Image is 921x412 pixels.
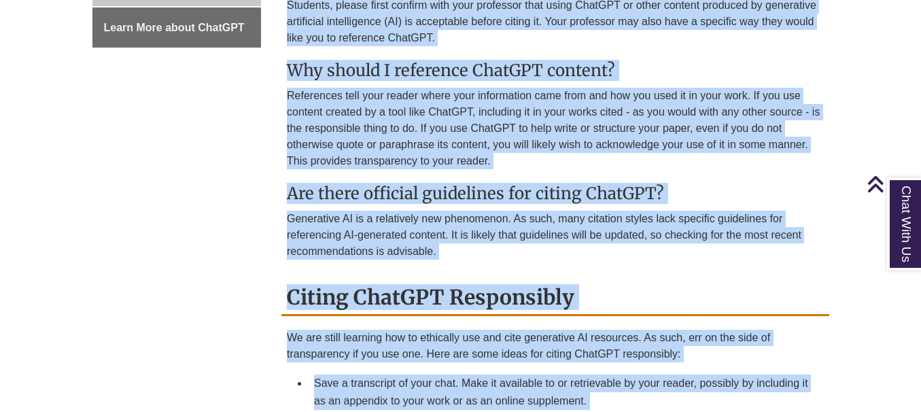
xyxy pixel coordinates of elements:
[287,60,824,81] h3: Why should I reference ChatGPT content?
[281,280,829,316] h2: Citing ChatGPT Responsibly
[104,22,245,33] span: Learn More about ChatGPT
[287,88,824,169] p: References tell your reader where your information came from and how you used it in your work. If...
[867,175,918,193] a: Back to Top
[92,7,262,48] a: Learn More about ChatGPT
[287,183,824,204] h3: Are there official guidelines for citing ChatGPT?
[287,330,824,362] p: We are still learning how to ethically use and cite generative AI resources. As such, err on the ...
[287,211,824,260] p: Generative AI is a relatively new phenomenon. As such, many citation styles lack specific guideli...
